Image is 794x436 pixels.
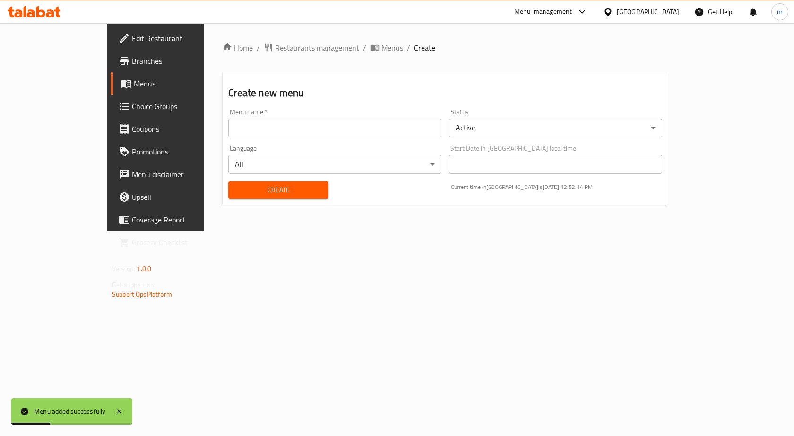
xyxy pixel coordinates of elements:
li: / [257,42,260,53]
a: Menus [111,72,240,95]
h2: Create new menu [228,86,662,100]
li: / [407,42,410,53]
span: Coverage Report [132,214,233,225]
a: Edit Restaurant [111,27,240,50]
a: Grocery Checklist [111,231,240,254]
a: Restaurants management [264,42,359,53]
span: Coupons [132,123,233,135]
span: Upsell [132,191,233,203]
div: Menu-management [514,6,572,17]
span: Promotions [132,146,233,157]
button: Create [228,181,328,199]
span: Create [236,184,320,196]
nav: breadcrumb [223,42,668,53]
div: [GEOGRAPHIC_DATA] [617,7,679,17]
a: Choice Groups [111,95,240,118]
span: Version: [112,263,135,275]
a: Menu disclaimer [111,163,240,186]
div: Menu added successfully [34,406,106,417]
span: Create [414,42,435,53]
a: Branches [111,50,240,72]
span: Branches [132,55,233,67]
a: Promotions [111,140,240,163]
span: m [777,7,783,17]
a: Coupons [111,118,240,140]
a: Menus [370,42,403,53]
span: Get support on: [112,279,155,291]
span: 1.0.0 [137,263,151,275]
p: Current time in [GEOGRAPHIC_DATA] is [DATE] 12:52:14 PM [451,183,662,191]
div: All [228,155,441,174]
span: Choice Groups [132,101,233,112]
span: Restaurants management [275,42,359,53]
span: Edit Restaurant [132,33,233,44]
span: Grocery Checklist [132,237,233,248]
a: Coverage Report [111,208,240,231]
div: Active [449,119,662,137]
a: Upsell [111,186,240,208]
input: Please enter Menu name [228,119,441,137]
span: Menu disclaimer [132,169,233,180]
span: Menus [381,42,403,53]
a: Support.OpsPlatform [112,288,172,300]
li: / [363,42,366,53]
span: Menus [134,78,233,89]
